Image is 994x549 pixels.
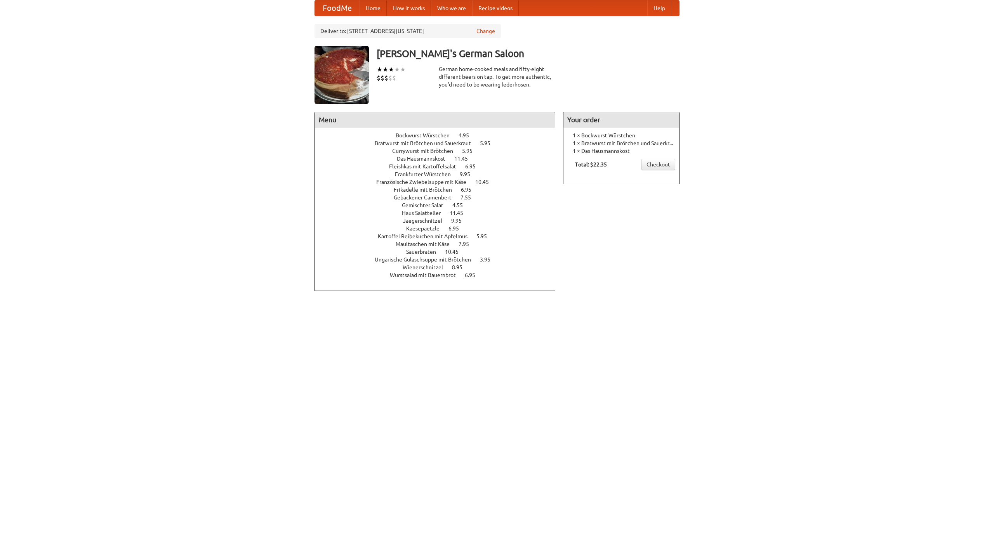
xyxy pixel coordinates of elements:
a: Sauerbraten 10.45 [406,249,473,255]
li: 1 × Das Hausmannskost [567,147,675,155]
span: Bockwurst Würstchen [396,132,457,139]
span: Haus Salatteller [402,210,448,216]
li: $ [388,74,392,82]
a: Frankfurter Würstchen 9.95 [395,171,485,177]
span: 9.95 [451,218,469,224]
span: 11.45 [450,210,471,216]
span: Bratwurst mit Brötchen und Sauerkraut [375,140,479,146]
li: $ [381,74,384,82]
span: 10.45 [445,249,466,255]
span: Frikadelle mit Brötchen [394,187,460,193]
li: ★ [400,65,406,74]
span: Gebackener Camenbert [394,194,459,201]
span: Das Hausmannskost [397,156,453,162]
a: Currywurst mit Brötchen 5.95 [392,148,487,154]
a: Wienerschnitzel 8.95 [403,264,477,270]
span: Maultaschen mit Käse [396,241,457,247]
span: Französische Zwiebelsuppe mit Käse [376,179,474,185]
h4: Your order [563,112,679,128]
div: German home-cooked meals and fifty-eight different beers on tap. To get more authentic, you'd nee... [439,65,555,88]
span: 4.95 [459,132,477,139]
span: Gemischter Salat [402,202,451,208]
a: Kaesepaetzle 6.95 [406,225,473,232]
a: Checkout [641,159,675,170]
a: Home [360,0,387,16]
span: 9.95 [460,171,478,177]
a: Wurstsalad mit Bauernbrot 6.95 [390,272,490,278]
a: Maultaschen mit Käse 7.95 [396,241,483,247]
span: 3.95 [480,256,498,263]
a: Help [647,0,671,16]
span: 6.95 [461,187,479,193]
span: Kaesepaetzle [406,225,447,232]
span: Sauerbraten [406,249,444,255]
li: $ [392,74,396,82]
li: 1 × Bratwurst mit Brötchen und Sauerkraut [567,139,675,147]
a: Haus Salatteller 11.45 [402,210,478,216]
span: Fleishkas mit Kartoffelsalat [389,163,464,170]
span: Kartoffel Reibekuchen mit Apfelmus [378,233,475,239]
li: ★ [377,65,382,74]
a: FoodMe [315,0,360,16]
a: Change [476,27,495,35]
span: Wurstsalad mit Bauernbrot [390,272,464,278]
span: 7.95 [459,241,477,247]
li: $ [377,74,381,82]
a: Frikadelle mit Brötchen 6.95 [394,187,486,193]
a: Bratwurst mit Brötchen und Sauerkraut 5.95 [375,140,505,146]
a: Kartoffel Reibekuchen mit Apfelmus 5.95 [378,233,501,239]
a: Who we are [431,0,472,16]
span: Ungarische Gulaschsuppe mit Brötchen [375,256,479,263]
a: Gemischter Salat 4.55 [402,202,477,208]
a: Recipe videos [472,0,519,16]
span: Jaegerschnitzel [403,218,450,224]
li: ★ [388,65,394,74]
h4: Menu [315,112,555,128]
b: Total: $22.35 [575,161,607,168]
span: Currywurst mit Brötchen [392,148,461,154]
span: 6.95 [448,225,467,232]
span: 5.95 [476,233,495,239]
a: Fleishkas mit Kartoffelsalat 6.95 [389,163,490,170]
a: Ungarische Gulaschsuppe mit Brötchen 3.95 [375,256,505,263]
span: 7.55 [461,194,479,201]
li: ★ [394,65,400,74]
span: 8.95 [452,264,470,270]
img: angular.jpg [315,46,369,104]
span: 6.95 [465,272,483,278]
div: Deliver to: [STREET_ADDRESS][US_STATE] [315,24,501,38]
span: Frankfurter Würstchen [395,171,459,177]
a: Das Hausmannskost 11.45 [397,156,482,162]
h3: [PERSON_NAME]'s German Saloon [377,46,679,61]
a: How it works [387,0,431,16]
span: 5.95 [462,148,480,154]
li: ★ [382,65,388,74]
li: 1 × Bockwurst Würstchen [567,132,675,139]
span: 5.95 [480,140,498,146]
a: Jaegerschnitzel 9.95 [403,218,476,224]
a: Bockwurst Würstchen 4.95 [396,132,483,139]
li: $ [384,74,388,82]
span: 6.95 [465,163,483,170]
span: 11.45 [454,156,476,162]
a: Französische Zwiebelsuppe mit Käse 10.45 [376,179,503,185]
span: 10.45 [475,179,497,185]
a: Gebackener Camenbert 7.55 [394,194,485,201]
span: Wienerschnitzel [403,264,451,270]
span: 4.55 [452,202,471,208]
